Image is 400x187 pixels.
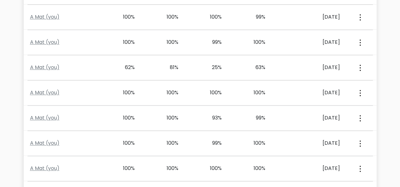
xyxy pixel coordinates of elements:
[160,13,178,21] div: 100%
[117,64,135,71] div: 62%
[30,114,59,121] a: A Mat (you)
[117,13,135,21] div: 100%
[204,38,222,46] div: 99%
[160,165,178,172] div: 100%
[247,64,265,71] div: 63%
[30,64,59,71] a: A Mat (you)
[117,165,135,172] div: 100%
[204,13,222,21] div: 100%
[247,139,265,147] div: 100%
[160,139,178,147] div: 100%
[204,89,222,96] div: 100%
[247,114,265,122] div: 99%
[30,89,59,96] a: A Mat (you)
[247,38,265,46] div: 100%
[291,165,340,172] div: [DATE]
[117,139,135,147] div: 100%
[117,89,135,96] div: 100%
[30,13,59,20] a: A Mat (you)
[291,13,340,21] div: [DATE]
[291,64,340,71] div: [DATE]
[204,139,222,147] div: 99%
[160,89,178,96] div: 100%
[247,165,265,172] div: 100%
[291,89,340,96] div: [DATE]
[291,139,340,147] div: [DATE]
[160,38,178,46] div: 100%
[291,38,340,46] div: [DATE]
[291,114,340,122] div: [DATE]
[117,38,135,46] div: 100%
[30,165,59,172] a: A Mat (you)
[247,13,265,21] div: 99%
[204,114,222,122] div: 93%
[160,114,178,122] div: 100%
[247,89,265,96] div: 100%
[117,114,135,122] div: 100%
[30,139,59,147] a: A Mat (you)
[204,64,222,71] div: 25%
[30,38,59,46] a: A Mat (you)
[204,165,222,172] div: 100%
[160,64,178,71] div: 81%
